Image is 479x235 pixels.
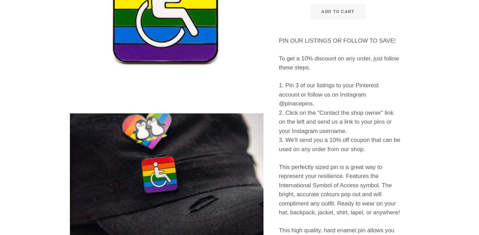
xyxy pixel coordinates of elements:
p: PIN OUR LISTINGS OR FOLLOW TO SAVE! [279,36,401,46]
button: Add to Cart [311,4,365,19]
p: 1. Pin 3 of our listings to your Pinterest account or follow us on Instagram @pinacepins. 2. Clic... [279,81,401,154]
p: To get a 10% discount on any order, just follow these steps. [279,54,401,72]
p: This perfectly sized pin is a great way to represent your resilience. Features the International ... [279,163,401,217]
span: Add to Cart [321,9,354,14]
